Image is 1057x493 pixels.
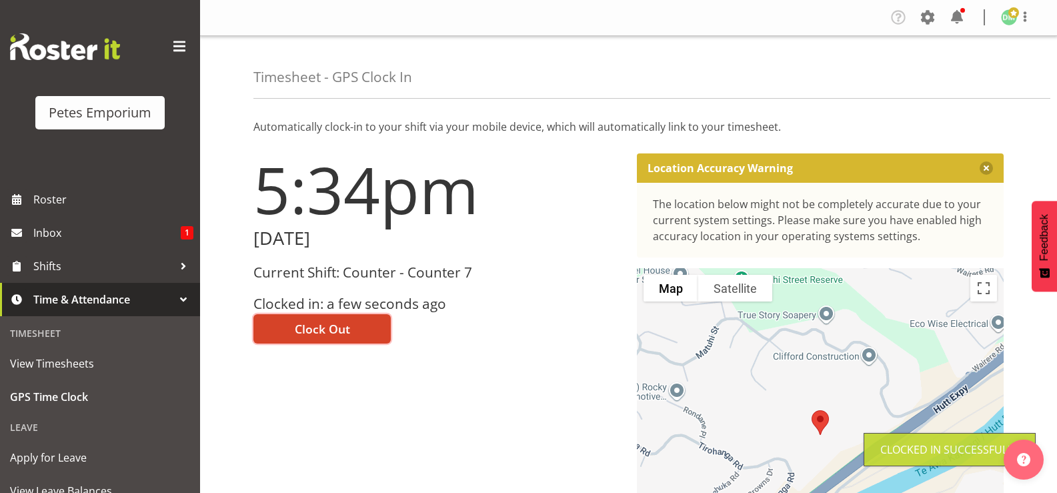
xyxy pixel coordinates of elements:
div: Leave [3,414,197,441]
h1: 5:34pm [253,153,621,225]
button: Show street map [644,275,698,302]
a: View Timesheets [3,347,197,380]
div: Timesheet [3,320,197,347]
div: Petes Emporium [49,103,151,123]
span: Roster [33,189,193,209]
h2: [DATE] [253,228,621,249]
button: Clock Out [253,314,391,344]
span: Time & Attendance [33,290,173,310]
h3: Current Shift: Counter - Counter 7 [253,265,621,280]
button: Toggle fullscreen view [970,275,997,302]
span: 1 [181,226,193,239]
img: david-mcauley697.jpg [1001,9,1017,25]
p: Location Accuracy Warning [648,161,793,175]
span: Feedback [1038,214,1050,261]
span: Apply for Leave [10,448,190,468]
h3: Clocked in: a few seconds ago [253,296,621,312]
div: Clocked in Successfully [880,442,1019,458]
img: help-xxl-2.png [1017,453,1030,466]
span: Inbox [33,223,181,243]
div: The location below might not be completely accurate due to your current system settings. Please m... [653,196,988,244]
button: Feedback - Show survey [1032,201,1057,292]
span: View Timesheets [10,354,190,374]
button: Show satellite imagery [698,275,772,302]
span: Clock Out [295,320,350,338]
img: Rosterit website logo [10,33,120,60]
h4: Timesheet - GPS Clock In [253,69,412,85]
p: Automatically clock-in to your shift via your mobile device, which will automatically link to you... [253,119,1004,135]
a: GPS Time Clock [3,380,197,414]
span: Shifts [33,256,173,276]
button: Close message [980,161,993,175]
span: GPS Time Clock [10,387,190,407]
a: Apply for Leave [3,441,197,474]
